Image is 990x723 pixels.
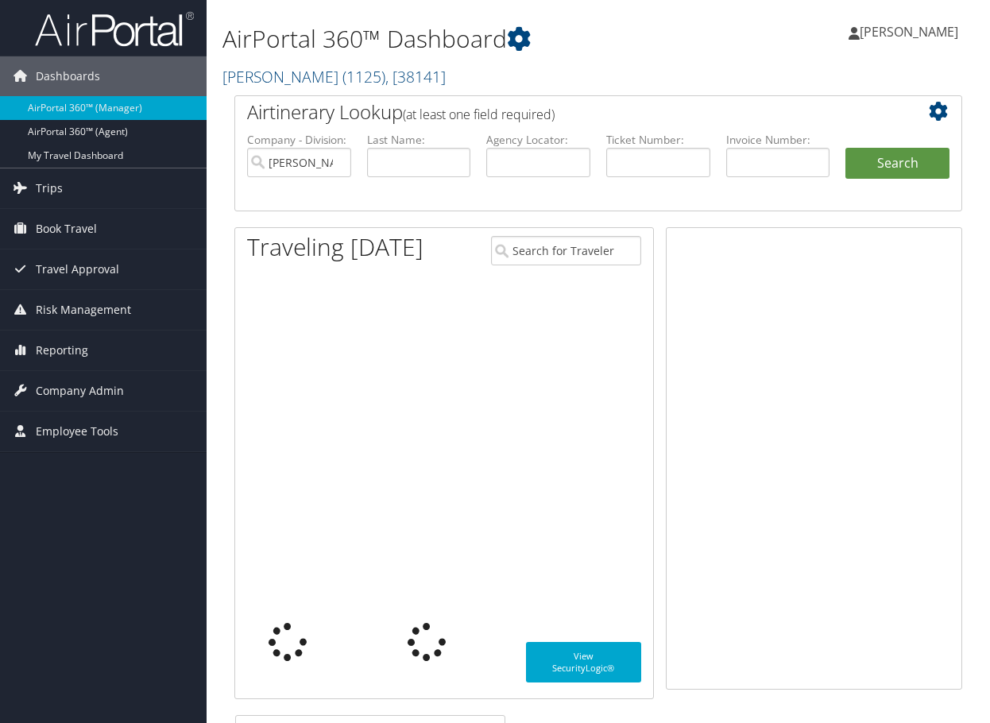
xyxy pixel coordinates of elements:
input: Search for Traveler [491,236,641,265]
a: [PERSON_NAME] [849,8,974,56]
h2: Airtinerary Lookup [247,99,889,126]
span: (at least one field required) [403,106,555,123]
label: Invoice Number: [726,132,830,148]
span: Book Travel [36,209,97,249]
label: Ticket Number: [606,132,710,148]
span: Company Admin [36,371,124,411]
label: Last Name: [367,132,471,148]
span: Reporting [36,331,88,370]
label: Agency Locator: [486,132,590,148]
span: , [ 38141 ] [385,66,446,87]
label: Company - Division: [247,132,351,148]
h1: AirPortal 360™ Dashboard [222,22,724,56]
span: Travel Approval [36,249,119,289]
a: View SecurityLogic® [526,642,641,682]
span: Trips [36,168,63,208]
span: Employee Tools [36,412,118,451]
span: Risk Management [36,290,131,330]
a: [PERSON_NAME] [222,66,446,87]
span: Dashboards [36,56,100,96]
button: Search [845,148,949,180]
span: [PERSON_NAME] [860,23,958,41]
h1: Traveling [DATE] [247,230,423,264]
img: airportal-logo.png [35,10,194,48]
span: ( 1125 ) [342,66,385,87]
